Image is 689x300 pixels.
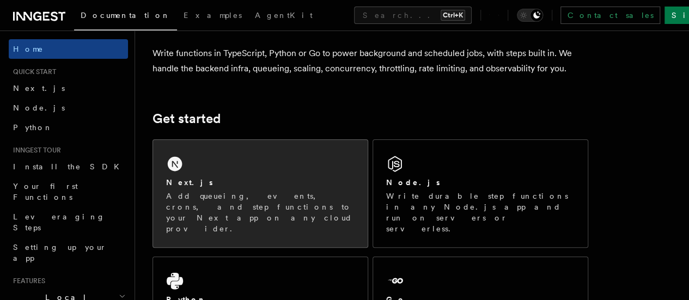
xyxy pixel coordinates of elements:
[9,277,45,285] span: Features
[441,10,465,21] kbd: Ctrl+K
[13,182,78,201] span: Your first Functions
[248,3,319,29] a: AgentKit
[9,68,56,76] span: Quick start
[9,237,128,268] a: Setting up your app
[13,103,65,112] span: Node.js
[184,11,242,20] span: Examples
[9,78,128,98] a: Next.js
[13,123,53,132] span: Python
[166,191,355,234] p: Add queueing, events, crons, and step functions to your Next app on any cloud provider.
[13,84,65,93] span: Next.js
[177,3,248,29] a: Examples
[9,157,128,176] a: Install the SDK
[517,9,543,22] button: Toggle dark mode
[354,7,472,24] button: Search...Ctrl+K
[9,146,61,155] span: Inngest tour
[9,118,128,137] a: Python
[13,44,44,54] span: Home
[74,3,177,30] a: Documentation
[386,177,440,188] h2: Node.js
[386,191,575,234] p: Write durable step functions in any Node.js app and run on servers or serverless.
[9,176,128,207] a: Your first Functions
[166,177,213,188] h2: Next.js
[153,111,221,126] a: Get started
[81,11,170,20] span: Documentation
[9,207,128,237] a: Leveraging Steps
[153,139,368,248] a: Next.jsAdd queueing, events, crons, and step functions to your Next app on any cloud provider.
[13,243,107,262] span: Setting up your app
[560,7,660,24] a: Contact sales
[153,46,588,76] p: Write functions in TypeScript, Python or Go to power background and scheduled jobs, with steps bu...
[9,39,128,59] a: Home
[13,212,105,232] span: Leveraging Steps
[9,98,128,118] a: Node.js
[373,139,588,248] a: Node.jsWrite durable step functions in any Node.js app and run on servers or serverless.
[13,162,126,171] span: Install the SDK
[255,11,313,20] span: AgentKit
